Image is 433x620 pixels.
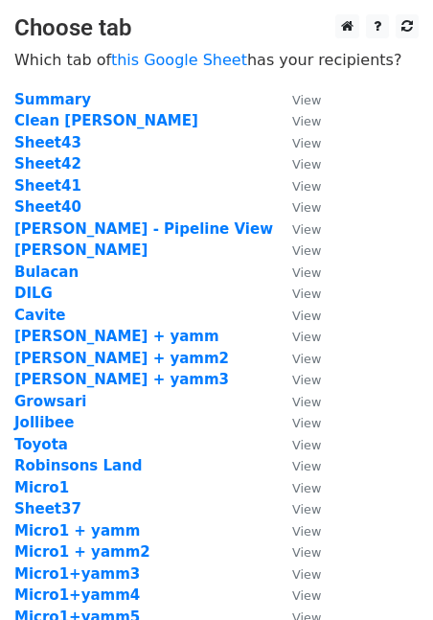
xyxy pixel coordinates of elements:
[292,222,321,237] small: View
[292,502,321,517] small: View
[292,373,321,387] small: View
[14,241,148,259] a: [PERSON_NAME]
[273,565,321,583] a: View
[292,481,321,495] small: View
[292,352,321,366] small: View
[292,459,321,473] small: View
[273,285,321,302] a: View
[14,134,81,151] a: Sheet43
[292,287,321,301] small: View
[14,436,68,453] a: Toyota
[273,457,321,474] a: View
[292,588,321,603] small: View
[292,309,321,323] small: View
[14,522,140,540] a: Micro1 + yamm
[273,371,321,388] a: View
[111,51,247,69] a: this Google Sheet
[14,285,53,302] a: DILG
[273,436,321,453] a: View
[292,114,321,128] small: View
[14,500,81,517] a: Sheet37
[14,220,273,238] a: [PERSON_NAME] - Pipeline View
[273,112,321,129] a: View
[273,350,321,367] a: View
[14,307,65,324] a: Cavite
[14,112,198,129] a: Clean [PERSON_NAME]
[273,241,321,259] a: View
[14,328,219,345] a: [PERSON_NAME] + yamm
[273,91,321,108] a: View
[273,586,321,604] a: View
[292,179,321,194] small: View
[273,500,321,517] a: View
[292,157,321,172] small: View
[14,198,81,216] a: Sheet40
[273,307,321,324] a: View
[292,243,321,258] small: View
[14,177,81,195] a: Sheet41
[273,198,321,216] a: View
[292,265,321,280] small: View
[14,586,140,604] a: Micro1+yamm4
[273,328,321,345] a: View
[14,50,419,70] p: Which tab of has your recipients?
[292,545,321,560] small: View
[273,220,321,238] a: View
[273,414,321,431] a: View
[273,522,321,540] a: View
[292,136,321,150] small: View
[14,350,229,367] a: [PERSON_NAME] + yamm2
[14,91,91,108] a: Summary
[292,524,321,539] small: View
[14,543,150,561] a: Micro1 + yamm2
[292,330,321,344] small: View
[273,479,321,496] a: View
[292,567,321,582] small: View
[273,264,321,281] a: View
[14,565,140,583] a: Micro1+yamm3
[14,155,81,172] a: Sheet42
[273,177,321,195] a: View
[14,457,143,474] a: Robinsons Land
[273,155,321,172] a: View
[273,393,321,410] a: View
[292,438,321,452] small: View
[14,393,86,410] a: Growsari
[14,479,69,496] a: Micro1
[14,371,229,388] a: [PERSON_NAME] + yamm3
[273,543,321,561] a: View
[292,200,321,215] small: View
[14,414,74,431] a: Jollibee
[292,416,321,430] small: View
[14,264,79,281] a: Bulacan
[292,93,321,107] small: View
[292,395,321,409] small: View
[273,134,321,151] a: View
[14,14,419,42] h3: Choose tab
